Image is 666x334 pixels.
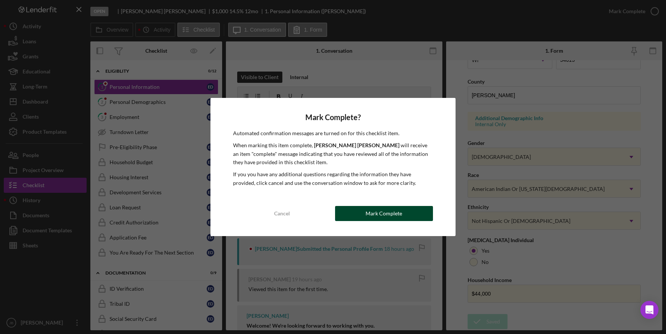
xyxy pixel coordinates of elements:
[335,206,433,221] button: Mark Complete
[314,142,399,148] b: [PERSON_NAME] [PERSON_NAME]
[640,301,658,319] div: Open Intercom Messenger
[233,113,433,122] h4: Mark Complete?
[233,129,433,137] p: Automated confirmation messages are turned on for this checklist item.
[274,206,290,221] div: Cancel
[233,170,433,187] p: If you you have any additional questions regarding the information they have provided, click canc...
[233,141,433,166] p: When marking this item complete, will receive an item "complete" message indicating that you have...
[233,206,331,221] button: Cancel
[366,206,402,221] div: Mark Complete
